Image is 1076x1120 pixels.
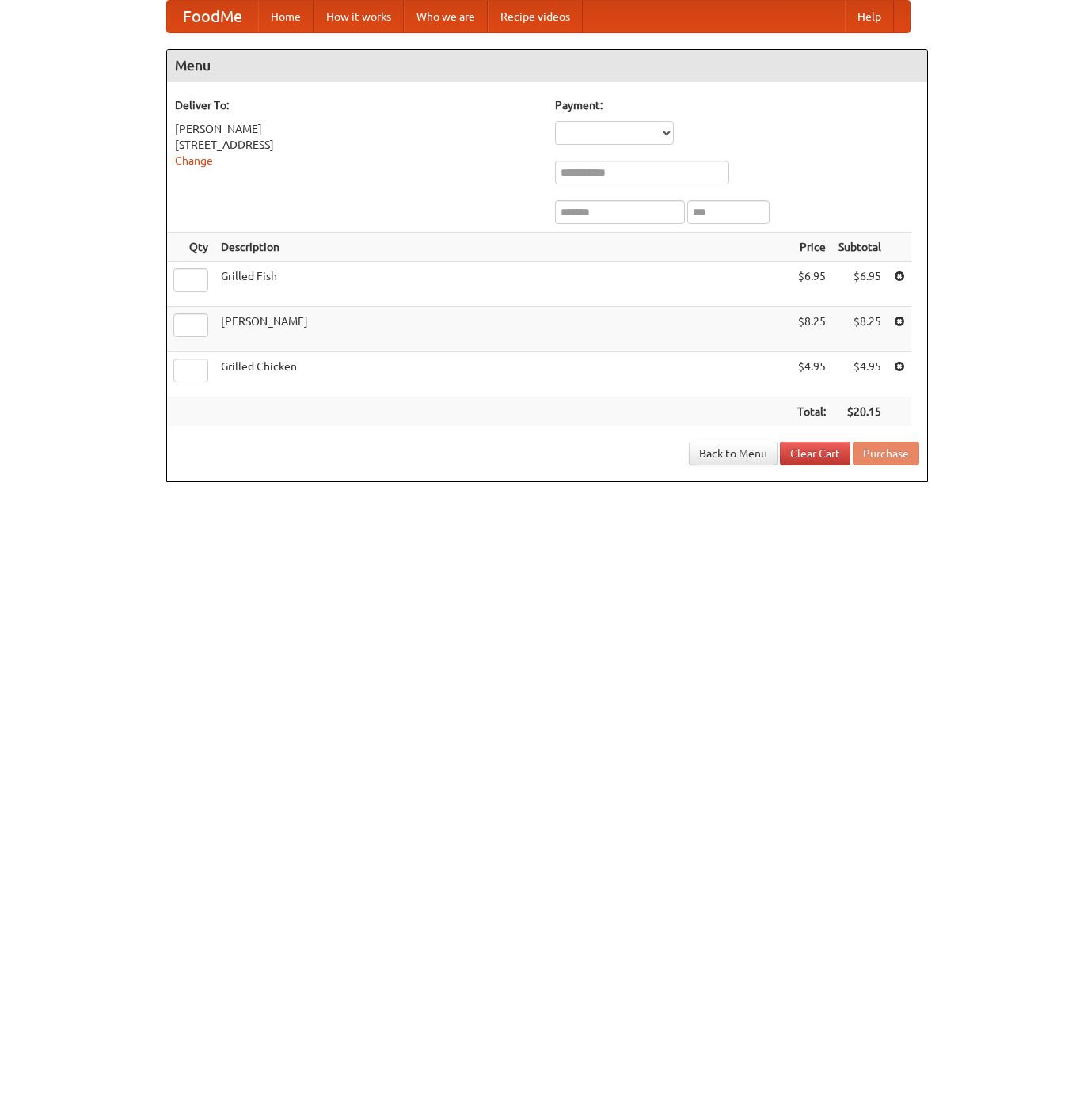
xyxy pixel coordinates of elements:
[791,397,832,427] th: Total:
[555,97,919,113] h5: Payment:
[832,307,888,352] td: $8.25
[167,233,215,262] th: Qty
[167,50,927,82] h4: Menu
[167,1,258,32] a: FoodMe
[215,262,791,307] td: Grilled Fish
[791,233,832,262] th: Price
[791,262,832,307] td: $6.95
[175,137,539,153] div: [STREET_ADDRESS]
[215,352,791,397] td: Grilled Chicken
[791,307,832,352] td: $8.25
[832,352,888,397] td: $4.95
[845,1,894,32] a: Help
[791,352,832,397] td: $4.95
[689,442,778,465] a: Back to Menu
[175,154,213,167] a: Change
[175,121,539,137] div: [PERSON_NAME]
[780,442,850,465] a: Clear Cart
[488,1,583,32] a: Recipe videos
[215,233,791,262] th: Description
[832,397,888,427] th: $20.15
[314,1,404,32] a: How it works
[832,262,888,307] td: $6.95
[832,233,888,262] th: Subtotal
[258,1,314,32] a: Home
[404,1,488,32] a: Who we are
[853,442,919,465] button: Purchase
[175,97,539,113] h5: Deliver To:
[215,307,791,352] td: [PERSON_NAME]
